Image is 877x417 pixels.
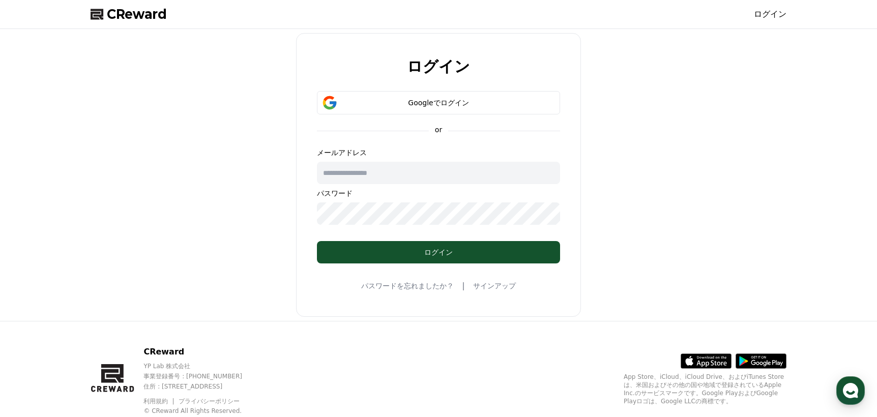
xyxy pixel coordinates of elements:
[317,241,560,263] button: ログイン
[473,281,516,291] a: サインアップ
[332,98,545,108] div: Googleでログイン
[337,247,540,257] div: ログイン
[91,6,167,22] a: CReward
[754,8,786,20] a: ログイン
[143,382,262,391] p: 住所 : [STREET_ADDRESS]
[179,398,240,405] a: プライバシーポリシー
[624,373,786,405] p: App Store、iCloud、iCloud Drive、およびiTunes Storeは、米国およびその他の国や地域で登録されているApple Inc.のサービスマークです。Google P...
[317,188,560,198] p: パスワード
[317,147,560,158] p: メールアドレス
[143,407,262,415] p: © CReward All Rights Reserved.
[407,58,470,75] h2: ログイン
[317,91,560,114] button: Googleでログイン
[143,362,262,370] p: YP Lab 株式会社
[429,125,448,135] p: or
[462,280,464,292] span: |
[143,398,176,405] a: 利用規約
[107,6,167,22] span: CReward
[361,281,454,291] a: パスワードを忘れましたか？
[143,372,262,380] p: 事業登録番号 : [PHONE_NUMBER]
[143,346,262,358] p: CReward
